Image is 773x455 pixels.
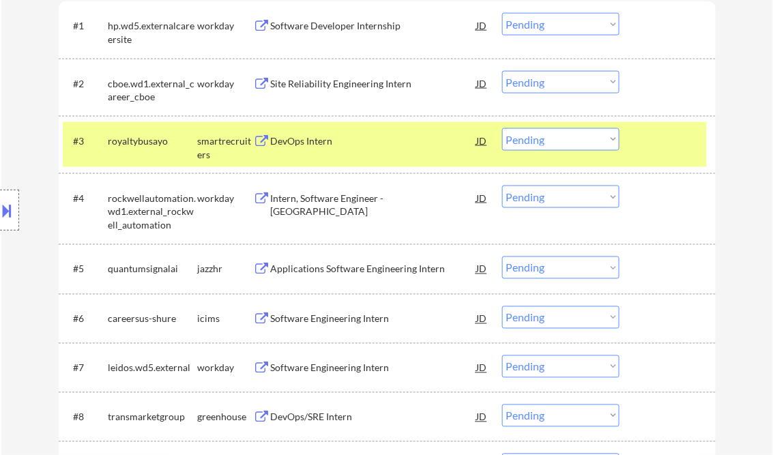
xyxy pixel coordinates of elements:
div: Software Engineering Intern [271,362,477,375]
div: #2 [74,77,98,91]
div: transmarketgroup [108,411,198,424]
div: Applications Software Engineering Intern [271,263,477,276]
div: Intern, Software Engineer - [GEOGRAPHIC_DATA] [271,192,477,218]
div: hp.wd5.externalcareersite [108,19,198,46]
div: JD [476,71,489,96]
div: leidos.wd5.external [108,362,198,375]
div: Software Developer Internship [271,19,477,33]
div: DevOps Intern [271,134,477,148]
div: #8 [74,411,98,424]
div: JD [476,128,489,153]
div: JD [476,306,489,331]
div: #7 [74,362,98,375]
div: DevOps/SRE Intern [271,411,477,424]
div: JD [476,355,489,380]
div: workday [198,362,254,375]
div: Site Reliability Engineering Intern [271,77,477,91]
div: Software Engineering Intern [271,312,477,326]
div: #1 [74,19,98,33]
div: JD [476,186,489,210]
div: JD [476,405,489,429]
div: JD [476,13,489,38]
div: JD [476,256,489,281]
div: cboe.wd1.external_career_cboe [108,77,198,104]
div: greenhouse [198,411,254,424]
div: workday [198,77,254,91]
div: workday [198,19,254,33]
